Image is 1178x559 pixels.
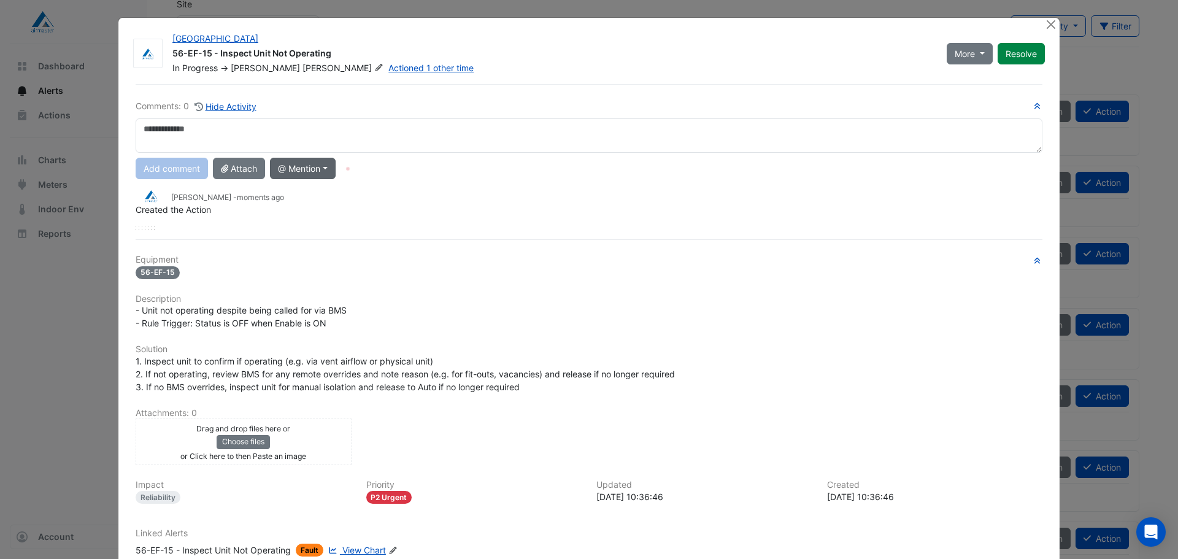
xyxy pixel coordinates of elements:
img: Airmaster Australia [136,190,166,203]
div: Tooltip anchor [342,163,353,174]
span: 56-EF-15 [136,266,180,279]
button: Attach [213,158,265,179]
small: [PERSON_NAME] - [171,192,284,203]
div: P2 Urgent [366,491,412,504]
small: Drag and drop files here or [196,424,290,433]
h6: Updated [596,480,812,490]
a: View Chart [326,544,386,557]
img: Airmaster Australia [134,48,162,60]
h6: Equipment [136,255,1042,265]
div: [DATE] 10:36:46 [596,490,812,503]
div: 56-EF-15 - Inspect Unit Not Operating [136,544,291,557]
h6: Created [827,480,1043,490]
span: 1. Inspect unit to confirm if operating (e.g. via vent airflow or physical unit) 2. If not operat... [136,356,675,392]
a: Actioned 1 other time [388,63,474,73]
a: [GEOGRAPHIC_DATA] [172,33,258,44]
fa-icon: Edit Linked Alerts [388,546,398,555]
span: -> [220,63,228,73]
div: Reliability [136,491,180,504]
span: Created the Action [136,204,211,215]
h6: Description [136,294,1042,304]
button: More [947,43,993,64]
span: [PERSON_NAME] [302,62,386,74]
div: 56-EF-15 - Inspect Unit Not Operating [172,47,932,62]
span: Fault [296,544,323,557]
h6: Attachments: 0 [136,408,1042,418]
button: @ Mention [270,158,336,179]
div: Open Intercom Messenger [1136,517,1166,547]
small: or Click here to then Paste an image [180,452,306,461]
div: Comments: 0 [136,99,257,114]
span: In Progress [172,63,218,73]
button: Resolve [998,43,1045,64]
button: Choose files [217,435,270,449]
span: 2025-09-01 10:36:46 [237,193,284,202]
button: Close [1044,18,1057,31]
span: [PERSON_NAME] [231,63,300,73]
span: View Chart [342,545,386,555]
h6: Impact [136,480,352,490]
span: More [955,47,975,60]
h6: Solution [136,344,1042,355]
div: [DATE] 10:36:46 [827,490,1043,503]
span: - Unit not operating despite being called for via BMS - Rule Trigger: Status is OFF when Enable i... [136,305,347,328]
h6: Linked Alerts [136,528,1042,539]
button: Hide Activity [194,99,257,114]
h6: Priority [366,480,582,490]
